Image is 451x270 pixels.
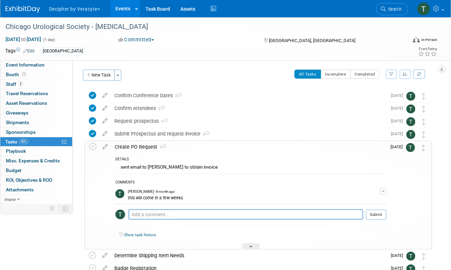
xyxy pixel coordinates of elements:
span: [DATE] [391,106,406,111]
a: Refresh [413,70,425,79]
div: Determine Shipping Item Needs [111,250,387,261]
a: Shipments [0,118,72,127]
span: 1 [157,145,166,150]
a: Attachments [0,185,72,194]
div: Request prospectus [111,115,387,127]
span: 2 [200,132,209,137]
button: Incomplete [321,70,351,79]
img: Tony Alvarado [406,143,415,152]
a: edit [99,144,111,150]
span: Booth not reserved yet [21,72,27,77]
span: 40% [19,139,28,144]
a: Travel Reservations [0,89,72,98]
span: Playbook [6,148,26,154]
span: 2 [156,107,165,111]
a: ROI, Objectives & ROO [0,176,72,185]
td: Toggle Event Tabs [58,204,73,213]
div: Event Format [374,36,437,46]
img: ExhibitDay [6,6,40,13]
span: more [4,197,16,202]
a: more [0,195,72,204]
span: ROI, Objectives & ROO [6,177,52,183]
a: Budget [0,166,72,175]
span: [GEOGRAPHIC_DATA], [GEOGRAPHIC_DATA] [269,38,356,43]
a: Misc. Expenses & Credits [0,156,72,166]
span: Misc. Expenses & Credits [6,158,60,163]
span: [DATE] [391,119,406,123]
i: Move task [422,253,425,260]
span: Budget [6,168,21,173]
span: Shipments [6,120,29,125]
span: Search [386,7,402,12]
i: Move task [422,144,425,151]
a: edit [99,131,111,137]
div: COMMENTS [115,179,386,187]
i: Move task [422,106,425,112]
i: Move task [422,119,425,125]
img: Tony Alvarado [115,210,125,219]
span: (1 day) [43,38,55,42]
a: Tasks40% [0,137,72,147]
span: 2 [18,81,23,87]
a: Edit [23,49,35,53]
img: Tony Alvarado [406,117,415,126]
td: Personalize Event Tab Strip [46,204,58,213]
a: edit [99,118,111,124]
i: Move task [422,93,425,100]
div: Confirm Conference Dates [111,90,387,101]
img: Tony Alvarado [406,92,415,101]
span: [DATE] [391,144,406,149]
span: to [20,37,27,42]
button: Submit [366,210,386,220]
a: Asset Reservations [0,99,72,108]
img: Tony Alvarado [406,252,415,261]
a: Giveaways [0,108,72,118]
span: Attachments [6,187,34,192]
div: [GEOGRAPHIC_DATA] [41,48,85,55]
div: this will come in a few weeks [128,194,380,201]
div: Create PO Request [111,141,386,153]
span: Travel Reservations [6,91,48,96]
span: 2 [173,94,182,98]
button: Committed [116,36,157,43]
div: Submit Prospectus and request invoice [111,128,387,140]
div: sent email to [PERSON_NAME] to obtain invoice [115,163,386,173]
img: Tony Alvarado [406,104,415,113]
a: edit [99,252,111,259]
a: Event Information [0,60,72,70]
span: Booth [6,72,27,77]
span: [PERSON_NAME] - A month ago [128,189,175,194]
div: Chicago Urological Society - [MEDICAL_DATA] [3,21,400,33]
a: Search [376,3,408,15]
a: edit [99,105,111,111]
a: Booth [0,70,72,79]
a: Playbook [0,147,72,156]
a: Sponsorships [0,128,72,137]
button: Completed [350,70,380,79]
span: Staff [6,81,23,87]
a: Staff2 [0,80,72,89]
div: DETAILS [115,157,386,163]
i: Move task [422,131,425,138]
span: Giveaways [6,110,28,116]
img: Tony Alvarado [115,189,124,198]
span: [DATE] [391,253,406,258]
span: Tasks [5,139,28,144]
span: Event Information [6,62,45,68]
button: All Tasks [294,70,321,79]
img: Tony Alvarado [417,2,430,16]
a: Show task history [124,232,156,237]
a: edit [99,92,111,99]
div: Confirm Attendees [111,102,387,114]
button: New Task [83,70,115,81]
div: In-Person [421,37,437,42]
span: [DATE] [391,131,406,136]
img: Format-Inperson.png [413,37,420,42]
img: Tony Alvarado [406,130,415,139]
span: [DATE] [DATE] [5,36,41,42]
td: Tags [5,47,35,55]
div: Event Rating [418,47,437,51]
span: Sponsorships [6,129,36,135]
span: 1 [159,119,168,124]
span: Asset Reservations [6,100,47,106]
